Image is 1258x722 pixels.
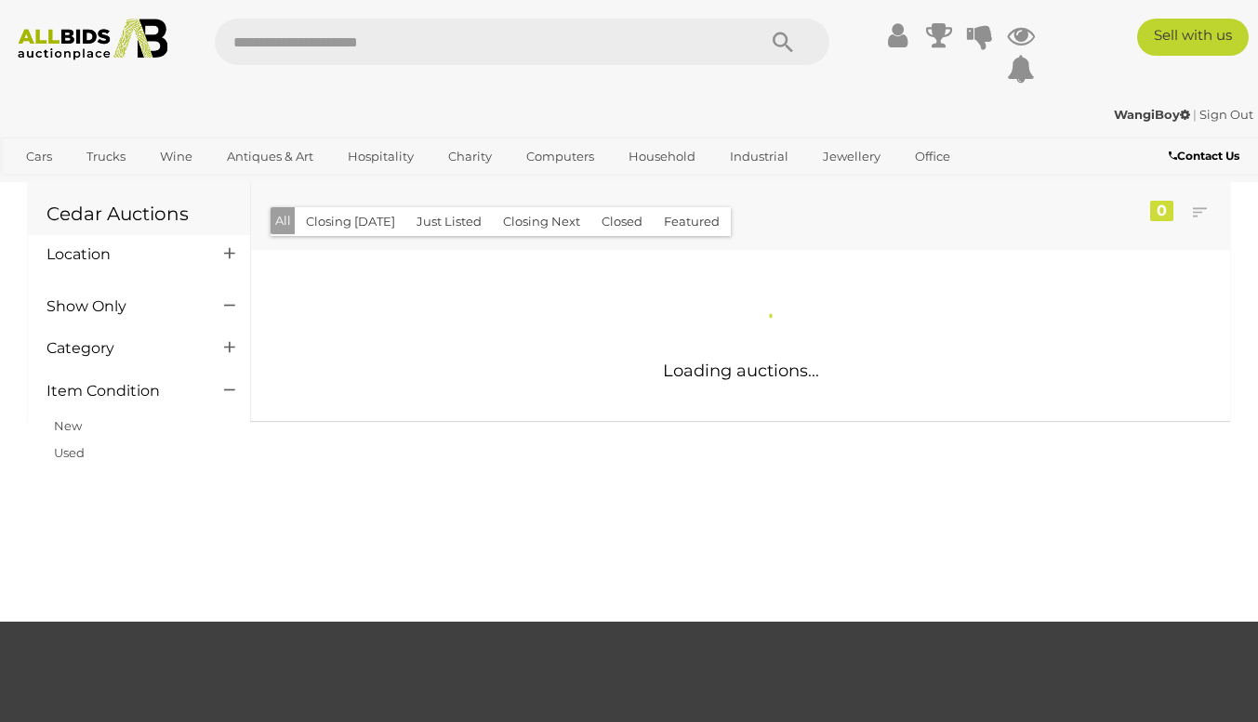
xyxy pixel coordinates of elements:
button: All [271,207,296,234]
a: WangiBoy [1114,107,1193,122]
a: Trucks [74,141,138,172]
a: Sell with us [1137,19,1249,56]
img: Allbids.com.au [9,19,177,60]
a: Antiques & Art [215,141,325,172]
h4: Show Only [46,298,196,315]
a: Contact Us [1169,146,1244,166]
a: Wine [148,141,205,172]
a: Charity [436,141,504,172]
a: New [54,418,82,433]
a: Sports [14,172,76,203]
a: Jewellery [811,141,893,172]
a: Computers [514,141,606,172]
h1: Cedar Auctions [46,203,232,224]
span: Loading auctions... [663,361,819,381]
b: Contact Us [1169,149,1239,163]
a: Hospitality [336,141,426,172]
button: Closed [590,207,654,236]
a: Office [903,141,962,172]
h4: Location [46,246,196,263]
a: Used [54,445,85,460]
button: Featured [653,207,731,236]
a: Sign Out [1199,107,1253,122]
span: | [1193,107,1197,122]
strong: WangiBoy [1114,107,1190,122]
div: 0 [1150,201,1173,221]
button: Closing [DATE] [295,207,406,236]
h4: Category [46,340,196,357]
h4: Item Condition [46,383,196,400]
button: Just Listed [405,207,493,236]
a: [GEOGRAPHIC_DATA] [86,172,243,203]
a: Household [616,141,708,172]
a: Industrial [718,141,801,172]
a: Cars [14,141,64,172]
button: Closing Next [492,207,591,236]
button: Search [736,19,829,65]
